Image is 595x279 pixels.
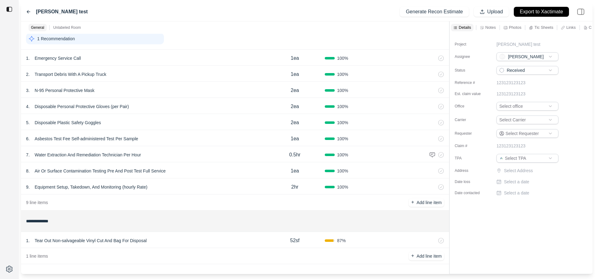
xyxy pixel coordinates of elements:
[26,184,30,190] p: 9 .
[337,87,348,94] span: 100 %
[455,143,486,148] label: Claim #
[455,131,486,136] label: Requester
[337,152,348,158] span: 100 %
[53,25,81,30] p: Unlabeled Room
[504,190,529,196] p: Select a date
[455,54,486,59] label: Assignee
[37,36,75,42] p: 1 Recommendation
[409,198,444,207] button: +Add line item
[32,70,109,79] p: Transport Debris With A Pickup Truck
[496,41,540,47] p: [PERSON_NAME] test
[291,54,299,62] p: 1ea
[455,42,486,47] label: Project
[32,150,143,159] p: Water Extraction And Remediation Technician Per Hour
[400,7,469,17] button: Generate Recon Estimate
[455,190,486,195] label: Date contacted
[291,87,299,94] p: 2ea
[26,238,30,244] p: 1 .
[496,80,525,86] p: 123123123123
[31,25,44,30] p: General
[32,167,168,175] p: Air Or Surface Contamination Testing Pre And Post Test Full Service
[291,183,298,191] p: 2hr
[289,151,300,159] p: 0.5hr
[455,156,486,161] label: TPA
[26,199,48,206] p: 9 line items
[487,8,503,15] p: Upload
[406,8,463,15] p: Generate Recon Estimate
[534,25,553,30] p: Tic Sheets
[474,7,509,17] button: Upload
[26,87,30,94] p: 3 .
[26,71,30,77] p: 2 .
[26,103,30,110] p: 4 .
[32,102,131,111] p: Disposable Personal Protective Gloves (per Pair)
[496,91,525,97] p: 123123123123
[411,199,414,206] p: +
[32,54,83,63] p: Emergency Service Call
[411,252,414,259] p: +
[574,5,588,19] img: right-panel.svg
[6,6,12,12] img: toggle sidebar
[26,120,30,126] p: 5 .
[337,103,348,110] span: 100 %
[455,80,486,85] label: Reference #
[455,68,486,73] label: Status
[26,253,48,259] p: 1 line items
[291,103,299,110] p: 2ea
[337,168,348,174] span: 100 %
[504,179,529,185] p: Select a date
[291,119,299,126] p: 2ea
[26,168,30,174] p: 8 .
[32,86,97,95] p: N-95 Personal Protective Mask
[32,236,149,245] p: Tear Out Non-salvageable Vinyl Cut And Bag For Disposal
[509,25,521,30] p: Photos
[416,253,442,259] p: Add line item
[337,55,348,61] span: 100 %
[455,117,486,122] label: Carrier
[485,25,496,30] p: Notes
[496,143,525,149] p: 123123123123
[291,135,299,142] p: 1ea
[459,25,471,30] p: Details
[32,183,150,191] p: Equipment Setup, Takedown, And Monitoring (hourly Rate)
[429,152,435,158] img: comment
[291,71,299,78] p: 1ea
[26,152,30,158] p: 7 .
[455,104,486,109] label: Office
[337,120,348,126] span: 100 %
[566,25,575,30] p: Links
[514,7,569,17] button: Export to Xactimate
[455,91,486,96] label: Est. claim value
[290,237,299,244] p: 52sf
[337,184,348,190] span: 100 %
[337,238,346,244] span: 87 %
[32,134,141,143] p: Asbestos Test Fee Self-administered Test Per Sample
[455,179,486,184] label: Date loss
[520,8,563,15] p: Export to Xactimate
[291,167,299,175] p: 1ea
[36,8,88,15] label: [PERSON_NAME] test
[26,136,30,142] p: 6 .
[337,136,348,142] span: 100 %
[455,168,486,173] label: Address
[504,168,560,174] p: Select Address
[32,118,104,127] p: Disposable Plastic Safety Goggles
[337,71,348,77] span: 100 %
[26,55,30,61] p: 1 .
[416,199,442,206] p: Add line item
[409,252,444,260] button: +Add line item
